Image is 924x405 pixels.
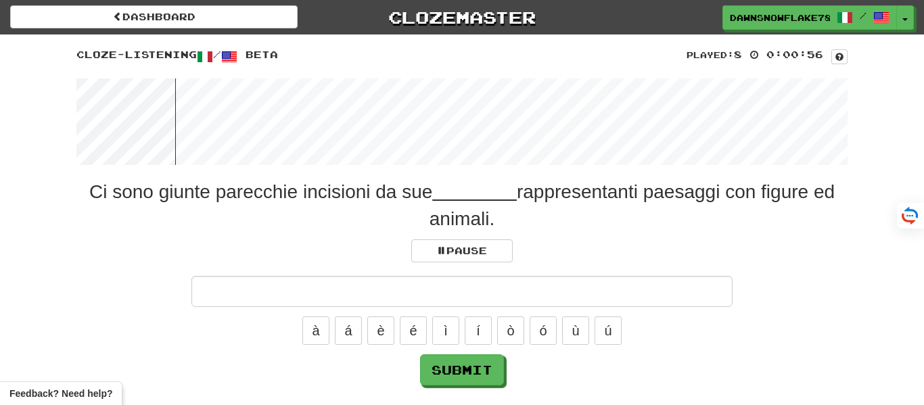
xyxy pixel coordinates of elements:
[730,11,830,24] span: DawnSnowflake7819
[722,5,897,30] a: DawnSnowflake7819 /
[432,181,517,202] u: ________
[432,316,459,345] button: ì
[400,316,427,345] button: é
[10,5,298,28] a: Dashboard
[76,48,848,65] div: Cloze-Listening / Beta
[420,354,504,385] button: Submit
[9,387,112,400] span: Open feedback widget
[302,316,329,345] button: à
[76,178,848,233] div: Ci sono giunte parecchie incisioni da sue rappresentanti paesaggi con figure ed animali.
[562,316,589,345] button: ù
[687,50,734,59] small: Played:
[497,316,524,345] button: ò
[530,316,557,345] button: ó
[860,11,867,20] span: /
[687,48,848,64] div: 8 0:00:56
[465,316,492,345] button: í
[437,245,487,256] span: Pause
[595,316,622,345] button: ú
[318,5,605,29] a: Clozemaster
[411,239,513,262] button: Pause
[367,316,394,345] button: è
[335,316,362,345] button: á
